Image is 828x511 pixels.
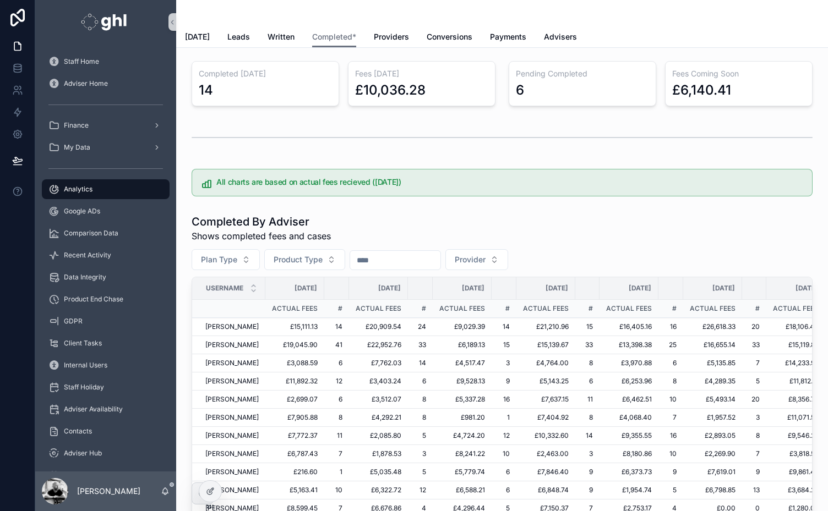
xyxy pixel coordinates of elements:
td: 16 [658,318,683,336]
a: Adviser Home [42,74,170,94]
td: £2,463.00 [516,445,575,463]
span: [DATE] [546,284,568,293]
a: Internal Users [42,355,170,375]
a: Adviser Hub [42,443,170,463]
td: £5,163.41 [265,481,324,499]
td: Actual Fees [349,300,408,318]
td: £6,462.51 [600,391,658,409]
td: £5,493.14 [683,391,742,409]
td: [PERSON_NAME] [192,481,265,499]
td: 12 [492,427,516,445]
td: 9 [575,463,600,481]
td: 6 [575,372,600,391]
td: 33 [742,336,766,354]
span: My Data [64,143,90,152]
span: Providers [374,31,409,42]
td: [PERSON_NAME] [192,409,265,427]
td: £4,764.00 [516,354,575,372]
a: Contacts [42,421,170,441]
td: £6,253.96 [600,372,658,391]
td: £1,954.74 [600,481,658,499]
td: [PERSON_NAME] [192,354,265,372]
td: 11 [324,427,349,445]
span: Meet The Team [64,471,113,480]
td: £13,398.38 [600,336,658,354]
td: [PERSON_NAME] [192,391,265,409]
h3: Fees Coming Soon [672,68,805,79]
td: # [324,300,349,318]
td: Actual Fees [516,300,575,318]
td: # [742,300,766,318]
td: # [492,300,516,318]
td: £7,762.03 [349,354,408,372]
td: # [658,300,683,318]
td: 20 [742,318,766,336]
td: 6 [324,354,349,372]
span: Conversions [427,31,472,42]
td: # [575,300,600,318]
span: [DATE] [629,284,651,293]
td: 7 [742,354,766,372]
h5: All charts are based on actual fees recieved (July 25) [216,178,803,186]
td: £14,233.98 [766,354,825,372]
td: £15,119.85 [766,336,825,354]
td: £3,684.25 [766,481,825,499]
td: 10 [658,445,683,463]
span: Provider [455,254,486,265]
a: Advisers [544,27,577,49]
td: £4,289.35 [683,372,742,391]
span: Payments [490,31,526,42]
span: Completed* [312,31,356,42]
td: 5 [742,372,766,391]
td: 8 [408,391,433,409]
td: £18,106.44 [766,318,825,336]
h3: Fees [DATE] [355,68,488,79]
td: £7,905.88 [265,409,324,427]
div: 6 [516,81,524,99]
td: 3 [742,409,766,427]
td: £8,180.86 [600,445,658,463]
span: [DATE] [796,284,818,293]
span: Staff Home [64,57,99,66]
td: £1,957.52 [683,409,742,427]
span: Staff Holiday [64,383,104,392]
td: 12 [324,372,349,391]
td: £11,812.12 [766,372,825,391]
td: # [408,300,433,318]
td: 5 [658,481,683,499]
a: Recent Activity [42,245,170,265]
td: £3,512.07 [349,391,408,409]
span: Adviser Availability [64,405,123,414]
td: 14 [324,318,349,336]
span: Client Tasks [64,339,102,348]
td: [PERSON_NAME] [192,445,265,463]
td: £8,241.22 [433,445,492,463]
td: £6,373.73 [600,463,658,481]
a: Meet The Team [42,465,170,485]
td: 8 [575,354,600,372]
td: £9,546.27 [766,427,825,445]
span: Shows completed fees and cases [192,229,331,243]
td: £2,699.07 [265,391,324,409]
a: My Data [42,138,170,157]
span: Product Type [274,254,323,265]
span: Analytics [64,185,92,194]
span: Adviser Hub [64,449,102,458]
h3: Completed [DATE] [199,68,332,79]
td: £6,322.72 [349,481,408,499]
a: Conversions [427,27,472,49]
p: [PERSON_NAME] [77,486,140,497]
td: £4,517.47 [433,354,492,372]
td: 3 [575,445,600,463]
td: £8,356.74 [766,391,825,409]
td: 5 [408,463,433,481]
a: Staff Home [42,52,170,72]
td: 7 [658,409,683,427]
span: Adviser Home [64,79,108,88]
td: Actual Fees [433,300,492,318]
td: £11,071.52 [766,409,825,427]
td: Actual Fees [766,300,825,318]
td: £7,637.15 [516,391,575,409]
a: Client Tasks [42,333,170,353]
td: £5,135.85 [683,354,742,372]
